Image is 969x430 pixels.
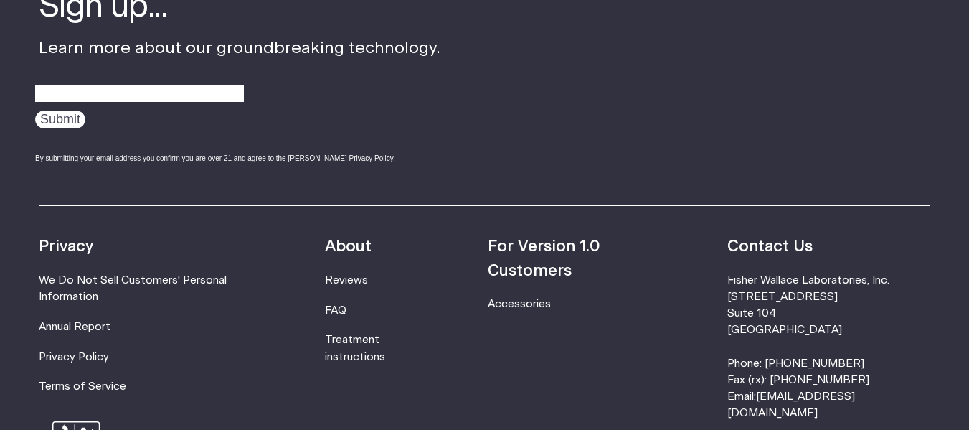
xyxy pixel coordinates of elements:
[39,352,109,363] a: Privacy Policy
[35,153,440,164] div: By submitting your email address you confirm you are over 21 and agree to the [PERSON_NAME] Priva...
[325,238,372,254] strong: About
[488,299,551,309] a: Accessories
[325,305,346,316] a: FAQ
[727,391,855,419] a: [EMAIL_ADDRESS][DOMAIN_NAME]
[727,272,930,421] li: Fisher Wallace Laboratories, Inc. [STREET_ADDRESS] Suite 104 [GEOGRAPHIC_DATA] Phone: [PHONE_NUMB...
[325,275,368,286] a: Reviews
[39,238,93,254] strong: Privacy
[488,238,600,278] strong: For Version 1.0 Customers
[727,238,813,254] strong: Contact Us
[35,111,85,128] input: Submit
[325,335,385,362] a: Treatment instructions
[39,322,110,332] a: Annual Report
[39,381,126,392] a: Terms of Service
[39,275,227,302] a: We Do Not Sell Customers' Personal Information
